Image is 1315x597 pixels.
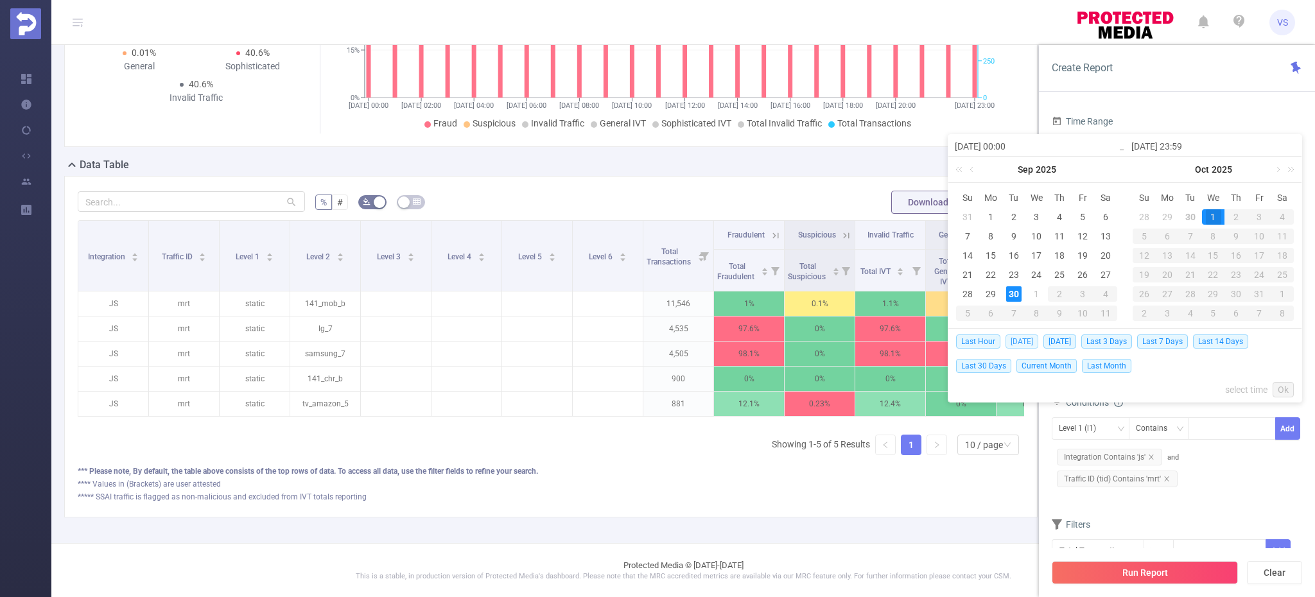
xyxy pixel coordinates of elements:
[531,118,584,128] span: Invalid Traffic
[1156,246,1179,265] td: October 13, 2025
[770,101,810,110] tspan: [DATE] 16:00
[1006,267,1022,282] div: 23
[1048,246,1071,265] td: September 18, 2025
[1071,286,1094,302] div: 3
[1016,157,1034,182] a: Sep
[1224,265,1248,284] td: October 23, 2025
[600,118,646,128] span: General IVT
[1094,304,1117,323] td: October 11, 2025
[347,46,360,55] tspan: 15%
[478,256,485,260] i: icon: caret-down
[1094,188,1117,207] th: Sat
[1224,246,1248,265] td: October 16, 2025
[1248,248,1271,263] div: 17
[979,207,1002,227] td: September 1, 2025
[956,265,979,284] td: September 21, 2025
[1248,284,1271,304] td: October 31, 2025
[1273,382,1294,397] a: Ok
[1202,229,1225,244] div: 8
[1071,227,1094,246] td: September 12, 2025
[1194,157,1210,182] a: Oct
[1156,304,1179,323] td: November 3, 2025
[266,251,273,255] i: icon: caret-up
[979,227,1002,246] td: September 8, 2025
[1179,192,1202,203] span: Tu
[823,101,862,110] tspan: [DATE] 18:00
[956,188,979,207] th: Sun
[132,251,139,255] i: icon: caret-up
[266,256,273,260] i: icon: caret-down
[1094,265,1117,284] td: September 27, 2025
[336,256,344,260] i: icon: caret-down
[837,250,855,291] i: Filter menu
[1034,157,1058,182] a: 2025
[1224,304,1248,323] td: November 6, 2025
[1271,304,1294,323] td: November 8, 2025
[619,251,626,255] i: icon: caret-up
[1179,286,1202,302] div: 28
[548,256,555,260] i: icon: caret-down
[1048,207,1071,227] td: September 4, 2025
[1025,265,1049,284] td: September 24, 2025
[1006,248,1022,263] div: 16
[1156,286,1179,302] div: 27
[882,441,889,449] i: icon: left
[960,248,975,263] div: 14
[1156,188,1179,207] th: Mon
[1052,267,1067,282] div: 25
[1002,188,1025,207] th: Tue
[1025,304,1049,323] td: October 8, 2025
[1029,248,1044,263] div: 17
[832,266,840,273] div: Sort
[236,252,261,261] span: Level 1
[1052,116,1113,126] span: Time Range
[1271,188,1294,207] th: Sat
[448,252,473,261] span: Level 4
[1075,248,1090,263] div: 19
[1202,207,1225,227] td: October 1, 2025
[1266,539,1291,562] button: Add
[1002,227,1025,246] td: September 9, 2025
[1002,284,1025,304] td: September 30, 2025
[953,157,970,182] a: Last year (Control + left)
[1224,229,1248,244] div: 9
[548,251,556,259] div: Sort
[1071,246,1094,265] td: September 19, 2025
[1248,246,1271,265] td: October 17, 2025
[1098,248,1113,263] div: 20
[349,101,388,110] tspan: [DATE] 00:00
[1248,267,1271,282] div: 24
[1048,286,1071,302] div: 2
[955,101,995,110] tspan: [DATE] 23:00
[1248,265,1271,284] td: October 24, 2025
[619,256,626,260] i: icon: caret-down
[1271,157,1283,182] a: Next month (PageDown)
[1075,267,1090,282] div: 26
[1133,286,1156,302] div: 26
[956,246,979,265] td: September 14, 2025
[1248,207,1271,227] td: October 3, 2025
[1133,207,1156,227] td: September 28, 2025
[979,284,1002,304] td: September 29, 2025
[1133,248,1156,263] div: 12
[266,251,274,259] div: Sort
[1048,192,1071,203] span: Th
[199,256,206,260] i: icon: caret-down
[1156,227,1179,246] td: October 6, 2025
[1029,229,1044,244] div: 10
[1156,267,1179,282] div: 20
[867,230,914,239] span: Invalid Traffic
[407,251,415,259] div: Sort
[901,435,921,455] li: 1
[1162,547,1169,556] i: icon: down
[363,198,370,205] i: icon: bg-colors
[413,198,421,205] i: icon: table
[1052,62,1113,74] span: Create Report
[1117,425,1125,434] i: icon: down
[1136,209,1152,225] div: 28
[967,157,979,182] a: Previous month (PageUp)
[1025,284,1049,304] td: October 1, 2025
[131,251,139,259] div: Sort
[612,101,652,110] tspan: [DATE] 10:00
[983,229,998,244] div: 8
